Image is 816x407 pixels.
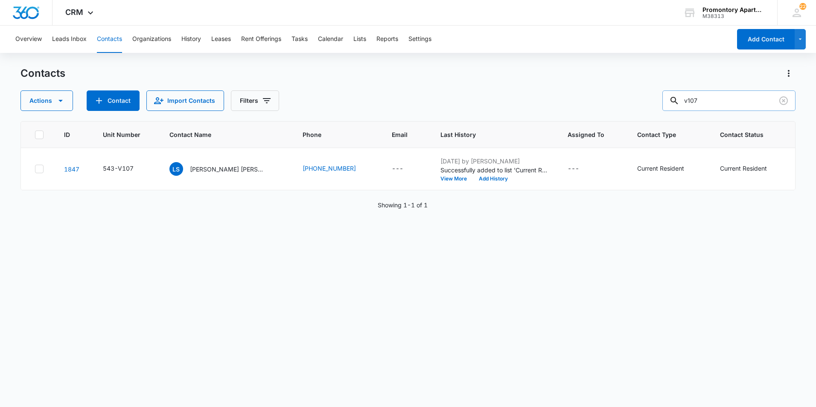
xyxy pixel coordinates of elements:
p: [DATE] by [PERSON_NAME] [440,157,547,166]
div: --- [568,164,579,174]
button: Reports [376,26,398,53]
a: [PHONE_NUMBER] [303,164,356,173]
span: Contact Name [169,130,270,139]
div: Contact Type - Current Resident - Select to Edit Field [637,164,699,174]
div: Contact Name - Laila Segura Caleb Segura - Select to Edit Field [169,162,282,176]
span: Last History [440,130,535,139]
a: Navigate to contact details page for Laila Segura Caleb Segura [64,166,79,173]
p: Successfully added to list 'Current Residents '. [440,166,547,174]
button: View More [440,176,473,181]
span: Contact Status [720,130,770,139]
button: Leads Inbox [52,26,87,53]
span: ID [64,130,70,139]
span: Assigned To [568,130,604,139]
div: Current Resident [637,164,684,173]
button: Filters [231,90,279,111]
div: notifications count [799,3,806,10]
button: Clear [777,94,790,108]
button: Add History [473,176,514,181]
span: Email [392,130,408,139]
p: Showing 1-1 of 1 [378,201,428,209]
div: Email - - Select to Edit Field [392,164,419,174]
div: --- [392,164,403,174]
span: LS [169,162,183,176]
div: 543-V107 [103,164,134,173]
button: Leases [211,26,231,53]
span: CRM [65,8,83,17]
div: account name [702,6,765,13]
button: Tasks [291,26,308,53]
div: Current Resident [720,164,767,173]
span: Contact Type [637,130,687,139]
button: Settings [408,26,431,53]
button: Organizations [132,26,171,53]
span: Phone [303,130,359,139]
span: Unit Number [103,130,149,139]
button: Contacts [97,26,122,53]
button: Actions [20,90,73,111]
div: Contact Status - Current Resident - Select to Edit Field [720,164,782,174]
button: Add Contact [87,90,140,111]
p: [PERSON_NAME] [PERSON_NAME] [190,165,267,174]
div: Unit Number - 543-V107 - Select to Edit Field [103,164,149,174]
button: Import Contacts [146,90,224,111]
h1: Contacts [20,67,65,80]
button: History [181,26,201,53]
button: Lists [353,26,366,53]
button: Add Contact [737,29,795,49]
input: Search Contacts [662,90,796,111]
div: Assigned To - - Select to Edit Field [568,164,595,174]
div: account id [702,13,765,19]
button: Rent Offerings [241,26,281,53]
button: Overview [15,26,42,53]
div: Phone - 9703966549 - Select to Edit Field [303,164,371,174]
button: Calendar [318,26,343,53]
button: Actions [782,67,796,80]
span: 22 [799,3,806,10]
